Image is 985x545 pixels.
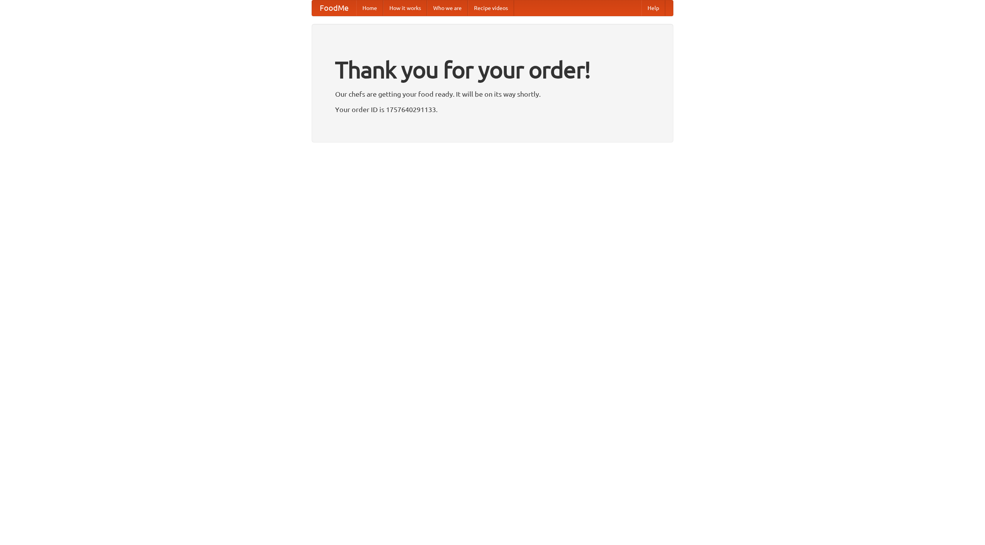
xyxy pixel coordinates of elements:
a: Help [641,0,665,16]
a: How it works [383,0,427,16]
a: Recipe videos [468,0,514,16]
a: Who we are [427,0,468,16]
a: Home [356,0,383,16]
p: Our chefs are getting your food ready. It will be on its way shortly. [335,88,650,100]
p: Your order ID is 1757640291133. [335,104,650,115]
h1: Thank you for your order! [335,51,650,88]
a: FoodMe [312,0,356,16]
